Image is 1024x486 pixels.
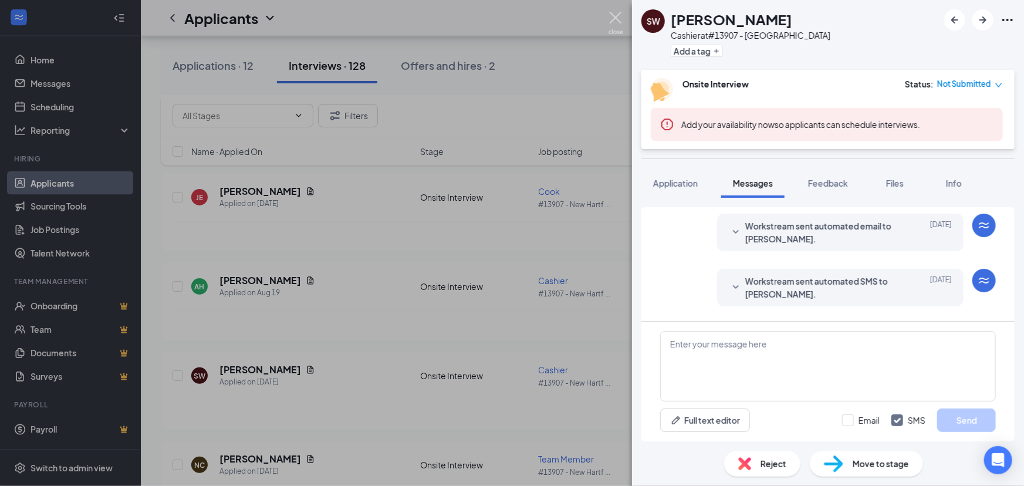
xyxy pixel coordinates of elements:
svg: SmallChevronDown [729,281,743,295]
svg: Ellipses [1001,13,1015,27]
div: Status : [905,78,934,90]
span: Move to stage [853,457,909,470]
button: Add your availability now [681,119,775,130]
div: Open Intercom Messenger [984,446,1012,474]
svg: Error [660,117,674,131]
span: Reject [761,457,786,470]
svg: WorkstreamLogo [977,218,991,232]
button: Full text editorPen [660,409,750,432]
span: so applicants can schedule interviews. [681,119,920,130]
span: Info [946,178,962,188]
span: Files [886,178,904,188]
button: PlusAdd a tag [671,45,723,57]
div: SW [647,15,660,27]
span: Workstream sent automated email to [PERSON_NAME]. [745,220,899,245]
svg: ArrowRight [976,13,990,27]
span: Messages [733,178,773,188]
span: Workstream sent automated SMS to [PERSON_NAME]. [745,275,899,301]
span: Application [653,178,698,188]
span: [DATE] [930,275,952,301]
svg: ArrowLeftNew [948,13,962,27]
div: Cashier at #13907 - [GEOGRAPHIC_DATA] [671,29,830,41]
button: ArrowRight [972,9,993,31]
button: Send [937,409,996,432]
button: ArrowLeftNew [944,9,965,31]
span: [DATE] [930,220,952,245]
svg: WorkstreamLogo [977,274,991,288]
span: Feedback [808,178,848,188]
svg: Plus [713,48,720,55]
span: down [995,81,1003,89]
b: Onsite Interview [682,79,749,89]
span: Not Submitted [937,78,991,90]
h1: [PERSON_NAME] [671,9,792,29]
svg: SmallChevronDown [729,225,743,239]
svg: Pen [670,414,682,426]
